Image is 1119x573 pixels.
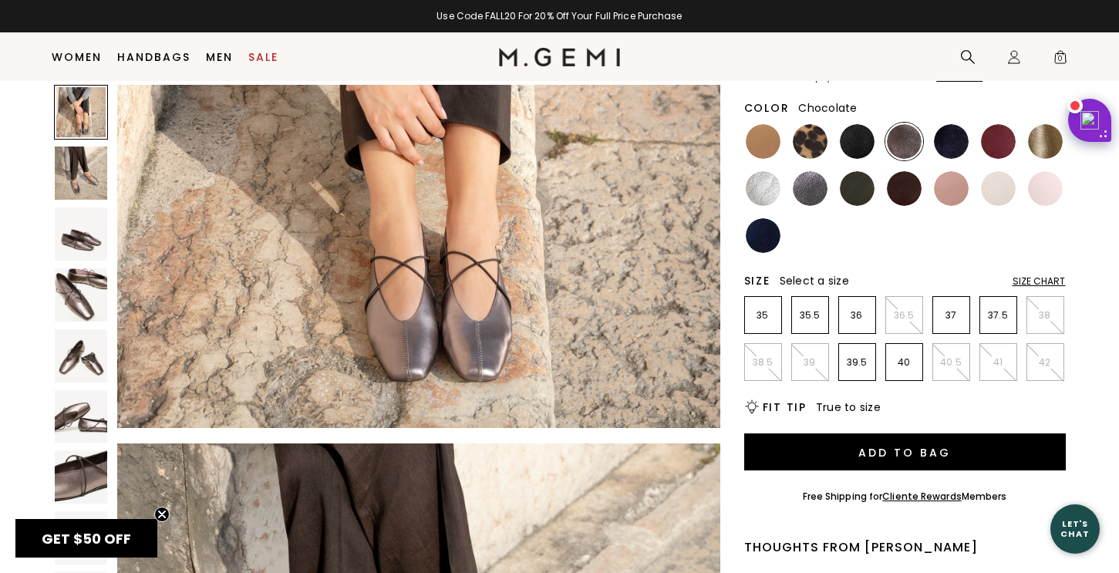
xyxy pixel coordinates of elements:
img: The Una [55,511,108,565]
p: 39 [792,356,828,369]
img: The Una [55,329,108,383]
img: Antique Rose [934,171,969,206]
img: The Una [55,268,108,322]
div: Thoughts from [PERSON_NAME] [744,538,1066,557]
p: 37.5 [980,309,1016,322]
a: Men [206,51,233,63]
p: 40 [886,356,922,369]
div: Let's Chat [1050,519,1100,538]
a: Learn more [935,73,982,83]
img: Ballerina Pink [1028,171,1063,206]
a: Handbags [117,51,190,63]
img: The Una [55,207,108,261]
p: 35 [745,309,781,322]
p: 37 [933,309,969,322]
p: 38 [1027,309,1063,322]
img: Burgundy [981,124,1016,159]
img: Gunmetal [793,171,827,206]
span: Chocolate [798,100,857,116]
img: M.Gemi [499,48,620,66]
div: Free Shipping for Members [803,490,1007,503]
p: 36.5 [886,309,922,322]
a: Women [52,51,102,63]
p: 36 [839,309,875,322]
img: Midnight Blue [934,124,969,159]
img: Navy [746,218,780,253]
img: Cocoa [887,124,922,159]
p: 39.5 [839,356,875,369]
span: 0 [1053,52,1068,68]
div: Size Chart [1013,275,1066,288]
div: GET $50 OFFClose teaser [15,519,157,558]
img: Leopard Print [793,124,827,159]
h2: Size [744,275,770,287]
p: 41 [980,356,1016,369]
p: 40.5 [933,356,969,369]
span: GET $50 OFF [42,529,131,548]
h2: Fit Tip [763,401,807,413]
span: Select a size [780,273,849,288]
button: Close teaser [154,507,170,522]
img: The Una [55,390,108,443]
img: Silver [746,171,780,206]
img: Chocolate [887,171,922,206]
a: Cliente Rewards [882,490,962,503]
img: Military [840,171,875,206]
img: Ecru [981,171,1016,206]
img: Gold [1028,124,1063,159]
img: Black [840,124,875,159]
a: Sale [248,51,278,63]
p: 35.5 [792,309,828,322]
img: The Una [55,147,108,200]
span: True to size [816,399,881,415]
img: Light Tan [746,124,780,159]
button: Add to Bag [744,433,1066,470]
p: 42 [1027,356,1063,369]
p: 38.5 [745,356,781,369]
img: The Una [55,450,108,504]
h2: Color [744,102,790,114]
